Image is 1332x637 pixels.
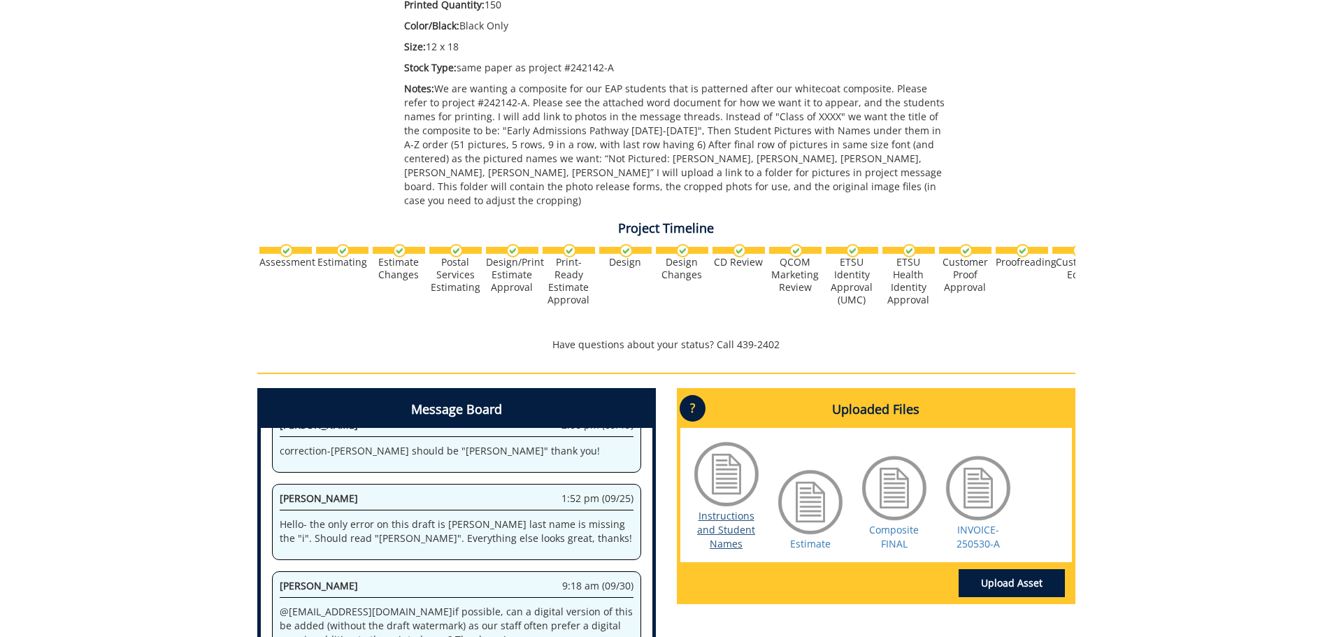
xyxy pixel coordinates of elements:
[257,222,1075,236] h4: Project Timeline
[429,256,482,294] div: Postal Services Estimating
[620,244,633,257] img: checkmark
[257,338,1075,352] p: Have questions about your status? Call 439-2402
[903,244,916,257] img: checkmark
[1016,244,1029,257] img: checkmark
[769,256,822,294] div: QCOM Marketing Review
[789,244,803,257] img: checkmark
[280,517,633,545] p: Hello- the only error on this draft is [PERSON_NAME] last name is missing the "i". Should read "[...
[712,256,765,269] div: CD Review
[680,392,1072,428] h4: Uploaded Files
[1052,256,1105,281] div: Customer Edits
[543,256,595,306] div: Print-Ready Estimate Approval
[280,244,293,257] img: checkmark
[404,40,952,54] p: 12 x 18
[373,256,425,281] div: Estimate Changes
[486,256,538,294] div: Design/Print Estimate Approval
[450,244,463,257] img: checkmark
[939,256,991,294] div: Customer Proof Approval
[680,395,706,422] p: ?
[846,244,859,257] img: checkmark
[261,392,652,428] h4: Message Board
[404,61,952,75] p: same paper as project #242142-A
[959,569,1065,597] a: Upload Asset
[676,244,689,257] img: checkmark
[316,256,368,269] div: Estimating
[404,82,952,208] p: We are wanting a composite for our EAP students that is patterned after our whitecoat composite. ...
[393,244,406,257] img: checkmark
[562,579,633,593] span: 9:18 am (09/30)
[259,256,312,269] div: Assessment
[280,579,358,592] span: [PERSON_NAME]
[404,19,952,33] p: Black Only
[869,523,919,550] a: Composite FINAL
[697,509,755,550] a: Instructions and Student Names
[656,256,708,281] div: Design Changes
[957,523,1000,550] a: INVOICE-250530-A
[1073,244,1086,257] img: checkmark
[882,256,935,306] div: ETSU Health Identity Approval
[790,537,831,550] a: Estimate
[280,444,633,458] p: correction-[PERSON_NAME] should be "[PERSON_NAME]" thank you!
[996,256,1048,269] div: Proofreading
[336,244,350,257] img: checkmark
[826,256,878,306] div: ETSU Identity Approval (UMC)
[404,82,434,95] span: Notes:
[733,244,746,257] img: checkmark
[404,61,457,74] span: Stock Type:
[404,19,459,32] span: Color/Black:
[280,492,358,505] span: [PERSON_NAME]
[506,244,520,257] img: checkmark
[599,256,652,269] div: Design
[959,244,973,257] img: checkmark
[561,492,633,506] span: 1:52 pm (09/25)
[404,40,426,53] span: Size:
[563,244,576,257] img: checkmark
